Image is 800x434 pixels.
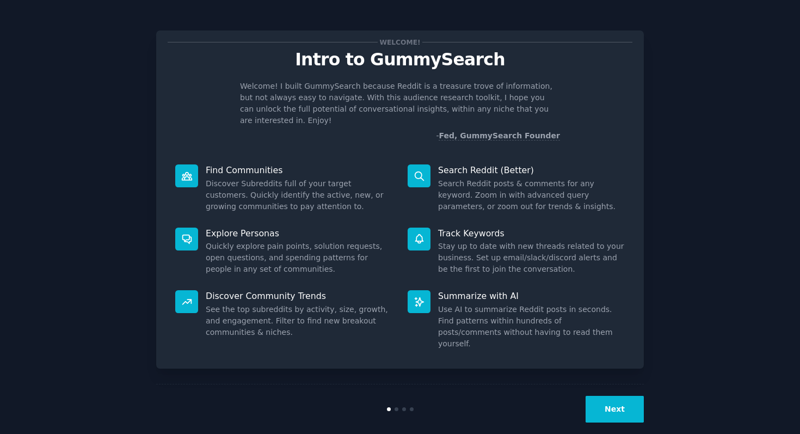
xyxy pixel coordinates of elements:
button: Next [586,396,644,423]
p: Find Communities [206,164,392,176]
dd: Use AI to summarize Reddit posts in seconds. Find patterns within hundreds of posts/comments with... [438,304,625,350]
p: Summarize with AI [438,290,625,302]
div: - [436,130,560,142]
p: Discover Community Trends [206,290,392,302]
p: Track Keywords [438,228,625,239]
dd: Discover Subreddits full of your target customers. Quickly identify the active, new, or growing c... [206,178,392,212]
p: Welcome! I built GummySearch because Reddit is a treasure trove of information, but not always ea... [240,81,560,126]
p: Intro to GummySearch [168,50,632,69]
p: Explore Personas [206,228,392,239]
dd: Quickly explore pain points, solution requests, open questions, and spending patterns for people ... [206,241,392,275]
span: Welcome! [378,36,422,48]
a: Fed, GummySearch Founder [439,131,560,140]
dd: Search Reddit posts & comments for any keyword. Zoom in with advanced query parameters, or zoom o... [438,178,625,212]
dd: See the top subreddits by activity, size, growth, and engagement. Filter to find new breakout com... [206,304,392,338]
dd: Stay up to date with new threads related to your business. Set up email/slack/discord alerts and ... [438,241,625,275]
p: Search Reddit (Better) [438,164,625,176]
